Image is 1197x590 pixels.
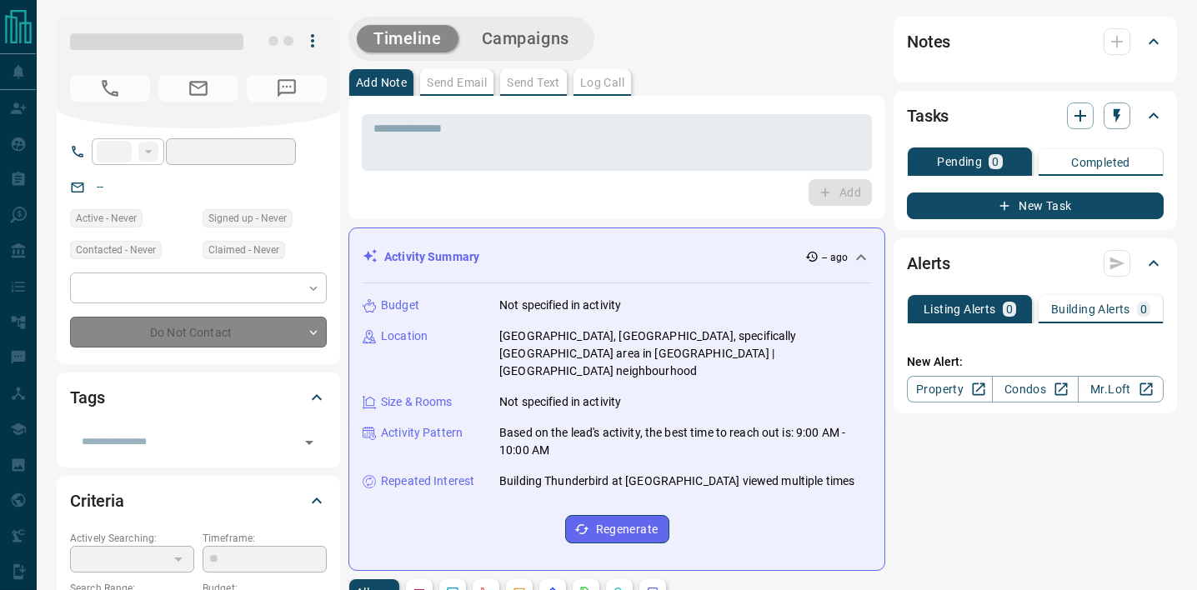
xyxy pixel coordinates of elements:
[381,424,463,442] p: Activity Pattern
[822,250,848,265] p: -- ago
[499,472,854,490] p: Building Thunderbird at [GEOGRAPHIC_DATA] viewed multiple times
[1051,303,1130,315] p: Building Alerts
[499,424,871,459] p: Based on the lead's activity, the best time to reach out is: 9:00 AM - 10:00 AM
[381,472,474,490] p: Repeated Interest
[203,531,327,546] p: Timeframe:
[1006,303,1013,315] p: 0
[381,327,428,345] p: Location
[76,210,137,227] span: Active - Never
[70,481,327,521] div: Criteria
[70,531,194,546] p: Actively Searching:
[992,376,1078,402] a: Condos
[499,393,621,411] p: Not specified in activity
[76,242,156,258] span: Contacted - Never
[381,393,453,411] p: Size & Rooms
[70,75,150,102] span: No Number
[992,156,999,167] p: 0
[384,248,479,266] p: Activity Summary
[907,28,950,55] h2: Notes
[907,22,1164,62] div: Notes
[499,297,621,314] p: Not specified in activity
[381,297,419,314] p: Budget
[70,317,327,347] div: Do Not Contact
[907,353,1164,371] p: New Alert:
[907,250,950,277] h2: Alerts
[357,25,458,52] button: Timeline
[907,192,1164,219] button: New Task
[356,77,407,88] p: Add Note
[158,75,238,102] span: No Email
[907,243,1164,283] div: Alerts
[70,384,104,411] h2: Tags
[363,242,871,272] div: Activity Summary-- ago
[465,25,586,52] button: Campaigns
[1078,376,1164,402] a: Mr.Loft
[97,180,103,193] a: --
[208,210,287,227] span: Signed up - Never
[924,303,996,315] p: Listing Alerts
[565,515,669,543] button: Regenerate
[907,102,949,129] h2: Tasks
[247,75,327,102] span: No Number
[499,327,871,380] p: [GEOGRAPHIC_DATA], [GEOGRAPHIC_DATA], specifically [GEOGRAPHIC_DATA] area in [GEOGRAPHIC_DATA] | ...
[907,96,1164,136] div: Tasks
[208,242,279,258] span: Claimed - Never
[1071,157,1130,168] p: Completed
[1140,303,1147,315] p: 0
[937,156,982,167] p: Pending
[70,377,327,417] div: Tags
[70,487,124,514] h2: Criteria
[907,376,993,402] a: Property
[298,431,321,454] button: Open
